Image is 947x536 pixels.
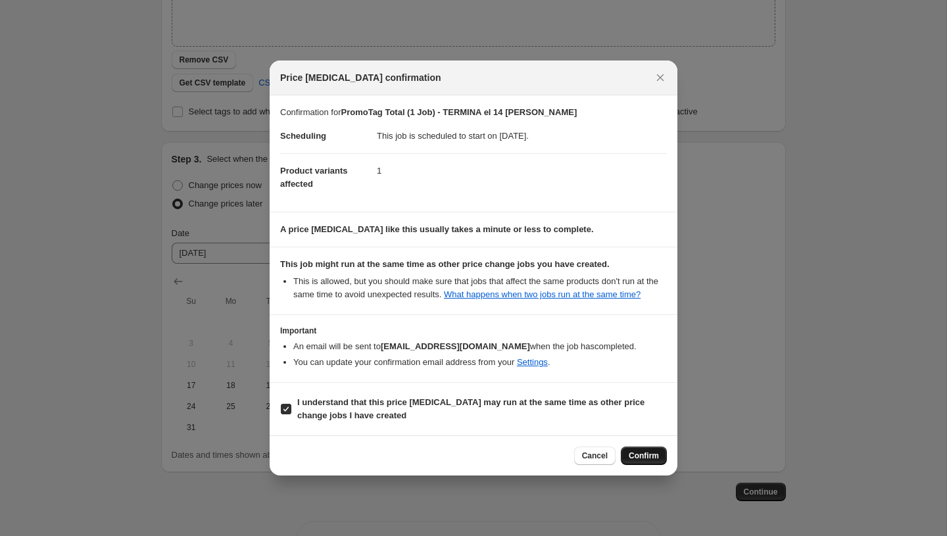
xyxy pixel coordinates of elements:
[621,447,667,465] button: Confirm
[381,341,530,351] b: [EMAIL_ADDRESS][DOMAIN_NAME]
[574,447,616,465] button: Cancel
[293,356,667,369] li: You can update your confirmation email address from your .
[280,326,667,336] h3: Important
[377,153,667,188] dd: 1
[280,131,326,141] span: Scheduling
[444,289,641,299] a: What happens when two jobs run at the same time?
[341,107,577,117] b: PromoTag Total (1 Job) - TERMINA el 14 [PERSON_NAME]
[629,451,659,461] span: Confirm
[293,275,667,301] li: This is allowed, but you should make sure that jobs that affect the same products don ' t run at ...
[280,259,610,269] b: This job might run at the same time as other price change jobs you have created.
[293,340,667,353] li: An email will be sent to when the job has completed .
[280,71,441,84] span: Price [MEDICAL_DATA] confirmation
[517,357,548,367] a: Settings
[297,397,644,420] b: I understand that this price [MEDICAL_DATA] may run at the same time as other price change jobs I...
[377,119,667,153] dd: This job is scheduled to start on [DATE].
[280,106,667,119] p: Confirmation for
[651,68,669,87] button: Close
[280,224,594,234] b: A price [MEDICAL_DATA] like this usually takes a minute or less to complete.
[582,451,608,461] span: Cancel
[280,166,348,189] span: Product variants affected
